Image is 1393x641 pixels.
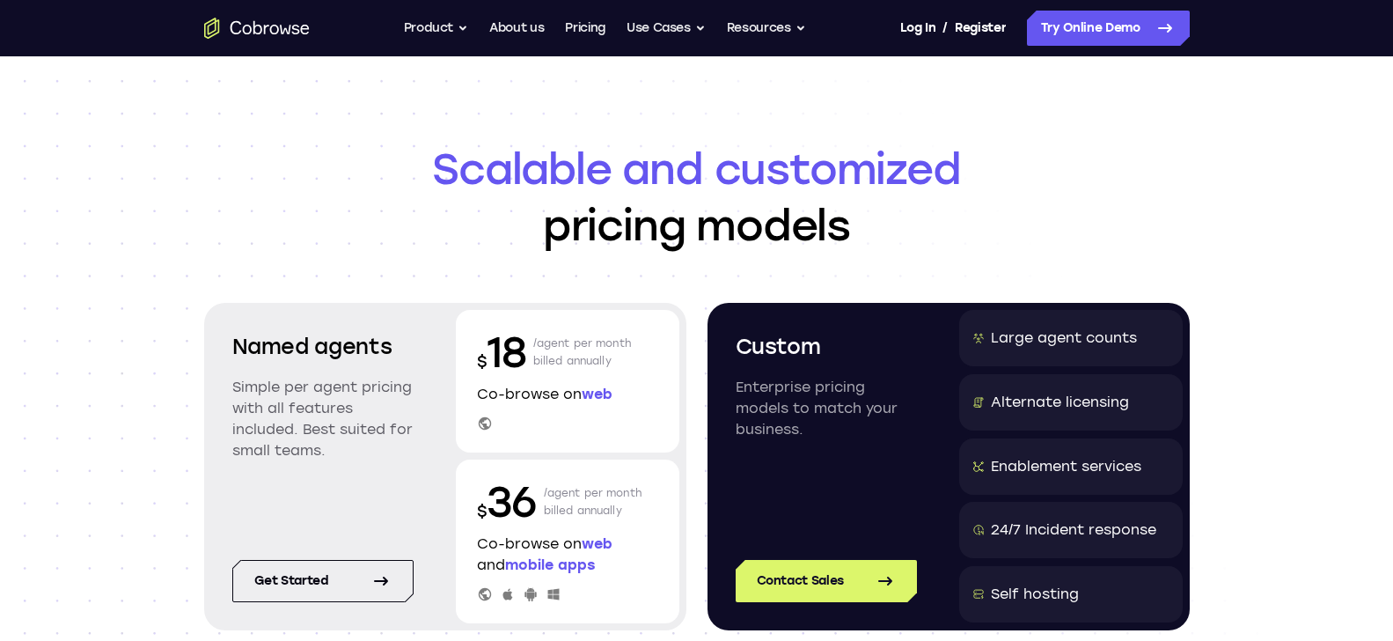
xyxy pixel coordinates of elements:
[727,11,806,46] button: Resources
[991,328,1137,349] div: Large agent counts
[991,392,1129,413] div: Alternate licensing
[565,11,605,46] a: Pricing
[900,11,935,46] a: Log In
[204,141,1190,197] span: Scalable and customized
[505,556,595,573] span: mobile apps
[204,141,1190,254] h1: pricing models
[204,18,310,39] a: Go to the home page
[477,502,488,521] span: $
[736,560,917,602] a: Contact Sales
[489,11,544,46] a: About us
[991,456,1141,477] div: Enablement services
[991,584,1079,605] div: Self hosting
[627,11,706,46] button: Use Cases
[991,519,1156,541] div: 24/7 Incident response
[544,474,642,530] p: /agent per month billed annually
[942,18,948,39] span: /
[1027,11,1190,46] a: Try Online Demo
[477,384,658,405] p: Co-browse on
[477,352,488,372] span: $
[477,534,658,576] p: Co-browse on and
[533,324,632,380] p: /agent per month billed annually
[232,560,414,602] a: Get started
[736,377,917,440] p: Enterprise pricing models to match your business.
[736,331,917,363] h2: Custom
[582,386,612,402] span: web
[404,11,469,46] button: Product
[955,11,1006,46] a: Register
[582,535,612,552] span: web
[477,474,537,530] p: 36
[477,324,526,380] p: 18
[232,377,414,461] p: Simple per agent pricing with all features included. Best suited for small teams.
[232,331,414,363] h2: Named agents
